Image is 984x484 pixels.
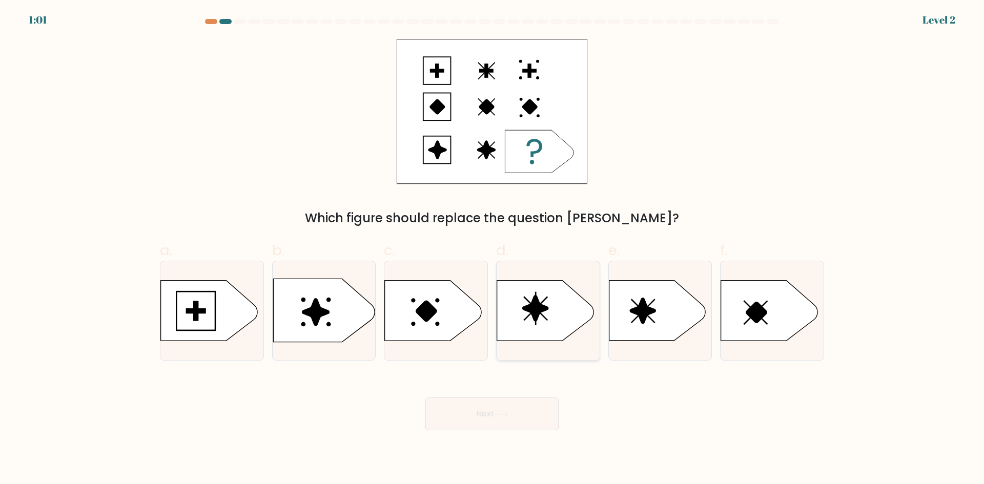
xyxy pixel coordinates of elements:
[496,240,508,260] span: d.
[608,240,620,260] span: e.
[29,12,47,28] div: 1:01
[425,397,559,430] button: Next
[922,12,955,28] div: Level 2
[166,209,818,227] div: Which figure should replace the question [PERSON_NAME]?
[384,240,395,260] span: c.
[272,240,284,260] span: b.
[720,240,727,260] span: f.
[160,240,172,260] span: a.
